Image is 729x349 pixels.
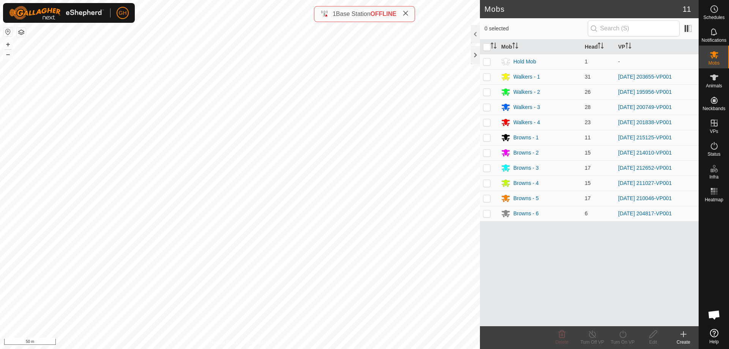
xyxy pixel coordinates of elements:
a: [DATE] 210046-VP001 [618,195,672,201]
div: Browns - 6 [513,210,539,218]
span: Help [709,340,719,344]
div: Walkers - 4 [513,118,540,126]
a: Privacy Policy [210,339,238,346]
img: Gallagher Logo [9,6,104,20]
div: Turn On VP [607,339,638,346]
div: Browns - 4 [513,179,539,187]
span: 11 [585,134,591,141]
button: Map Layers [17,28,26,37]
span: 15 [585,180,591,186]
a: [DATE] 214010-VP001 [618,150,672,156]
span: Delete [555,340,569,345]
p-sorticon: Activate to sort [512,44,518,50]
div: Edit [638,339,668,346]
p-sorticon: Activate to sort [625,44,631,50]
div: Walkers - 3 [513,103,540,111]
div: Browns - 3 [513,164,539,172]
button: – [3,50,13,59]
a: [DATE] 201838-VP001 [618,119,672,125]
div: Create [668,339,699,346]
span: Heatmap [705,197,723,202]
a: [DATE] 203655-VP001 [618,74,672,80]
span: 1 [585,58,588,65]
span: OFFLINE [371,11,396,17]
span: 17 [585,165,591,171]
span: 17 [585,195,591,201]
span: Neckbands [702,106,725,111]
div: Browns - 5 [513,194,539,202]
button: + [3,40,13,49]
div: Browns - 1 [513,134,539,142]
span: 23 [585,119,591,125]
th: VP [615,39,699,54]
a: [DATE] 215125-VP001 [618,134,672,141]
a: Open chat [703,303,726,326]
a: [DATE] 200749-VP001 [618,104,672,110]
div: Walkers - 2 [513,88,540,96]
a: [DATE] 195956-VP001 [618,89,672,95]
span: 11 [683,3,691,15]
td: - [615,54,699,69]
span: 28 [585,104,591,110]
a: [DATE] 212652-VP001 [618,165,672,171]
span: Base Station [336,11,371,17]
span: 1 [333,11,336,17]
a: Help [699,326,729,347]
span: GH [119,9,127,17]
th: Head [582,39,615,54]
span: Status [707,152,720,156]
div: Walkers - 1 [513,73,540,81]
span: Notifications [702,38,726,43]
th: Mob [498,39,582,54]
div: Turn Off VP [577,339,607,346]
span: Schedules [703,15,724,20]
a: Contact Us [248,339,270,346]
span: 15 [585,150,591,156]
h2: Mobs [484,5,683,14]
div: Browns - 2 [513,149,539,157]
span: 6 [585,210,588,216]
span: 0 selected [484,25,588,33]
a: [DATE] 204817-VP001 [618,210,672,216]
p-sorticon: Activate to sort [598,44,604,50]
span: Mobs [708,61,720,65]
span: Animals [706,84,722,88]
span: 31 [585,74,591,80]
button: Reset Map [3,27,13,36]
a: [DATE] 211027-VP001 [618,180,672,186]
p-sorticon: Activate to sort [491,44,497,50]
span: 26 [585,89,591,95]
span: Infra [709,175,718,179]
input: Search (S) [588,21,680,36]
div: Hold Mob [513,58,536,66]
span: VPs [710,129,718,134]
